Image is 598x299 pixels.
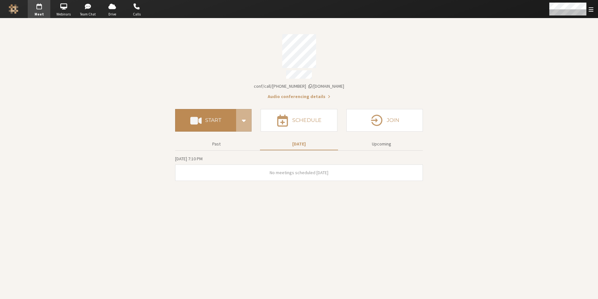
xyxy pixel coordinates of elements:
button: Past [177,138,255,150]
span: [DATE] 7:10 PM [175,156,203,162]
span: Team Chat [77,12,99,17]
span: Calls [125,12,148,17]
h4: Schedule [292,118,322,123]
span: No meetings scheduled [DATE] [270,170,328,175]
button: [DATE] [260,138,338,150]
span: Copy my meeting room link [254,83,344,89]
h4: Start [205,118,221,123]
button: Audio conferencing details [268,93,330,100]
button: Copy my meeting room linkCopy my meeting room link [254,83,344,90]
button: Start [175,109,236,132]
span: Drive [101,12,124,17]
section: Today's Meetings [175,155,423,181]
span: Meet [28,12,50,17]
button: Join [346,109,423,132]
img: Iotum [9,4,18,14]
h4: Join [387,118,399,123]
div: Start conference options [236,109,252,132]
span: Webinars [52,12,75,17]
section: Account details [175,30,423,100]
button: Schedule [261,109,337,132]
button: Upcoming [343,138,421,150]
